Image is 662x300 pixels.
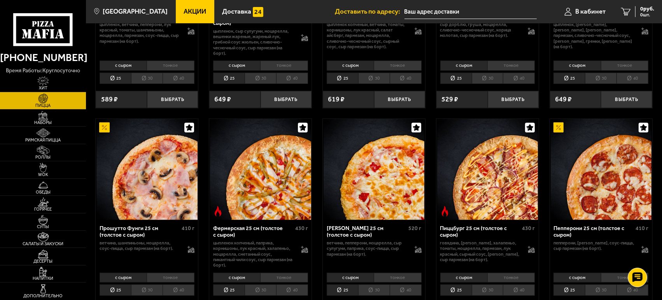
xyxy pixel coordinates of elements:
a: Острое блюдоФермерская 25 см (толстое с сыром) [209,119,312,220]
span: 430 г [522,225,535,232]
span: 649 ₽ [214,96,231,103]
span: В кабинет [575,8,606,15]
img: 15daf4d41897b9f0e9f617042186c801.svg [253,7,263,17]
li: тонкое [601,61,648,70]
li: 40 [390,284,422,296]
p: цыпленок, [PERSON_NAME], [PERSON_NAME], [PERSON_NAME], пармезан, сливочно-чесночный соус, [PERSON... [553,22,634,49]
li: 30 [131,284,163,296]
span: 0 руб. [640,6,654,12]
li: с сыром [100,61,147,70]
li: тонкое [147,273,194,283]
span: 619 ₽ [328,96,345,103]
img: Акционный [99,122,110,133]
li: 25 [100,284,131,296]
li: с сыром [440,273,487,283]
li: тонкое [260,61,308,70]
li: 25 [440,73,472,84]
img: Прошутто Формаджио 25 см (толстое с сыром) [324,119,425,220]
span: 649 ₽ [555,96,572,103]
p: цыпленок, ветчина, пепперони, лук красный, томаты, шампиньоны, моцарелла, пармезан, соус-пицца, с... [100,22,180,44]
button: Выбрать [488,91,539,108]
li: 30 [245,73,276,84]
li: тонкое [601,273,648,283]
li: 30 [472,73,503,84]
li: с сыром [553,61,601,70]
li: тонкое [374,273,421,283]
button: Выбрать [601,91,652,108]
p: сыр дорблю, груша, моцарелла, сливочно-чесночный соус, корица молотая, сыр пармезан (на борт). [440,22,521,38]
span: [GEOGRAPHIC_DATA] [103,8,168,15]
a: Острое блюдоПиццбург 25 см (толстое с сыром) [436,119,539,220]
div: Прошутто Фунги 25 см (толстое с сыром) [100,225,180,238]
img: Пиццбург 25 см (толстое с сыром) [437,119,538,220]
div: Фермерская 25 см (толстое с сыром) [213,225,293,238]
li: 30 [245,284,276,296]
span: 589 ₽ [101,96,118,103]
img: Пепперони 25 см (толстое с сыром) [551,119,652,220]
div: [PERSON_NAME] 25 см (толстое с сыром) [327,225,407,238]
div: Пиццбург 25 см (толстое с сыром) [440,225,520,238]
li: 30 [585,284,616,296]
button: Выбрать [147,91,198,108]
li: тонкое [147,61,194,70]
input: Ваш адрес доставки [405,5,537,19]
li: 30 [472,284,503,296]
p: говядина, [PERSON_NAME], халапеньо, томаты, моцарелла, пармезан, лук красный, сырный соус, [PERSO... [440,240,521,262]
li: 25 [327,284,358,296]
a: АкционныйПрошутто Фунги 25 см (толстое с сыром) [96,119,198,220]
li: 40 [503,284,535,296]
img: Острое блюдо [213,206,223,216]
span: 410 г [636,225,648,232]
li: 40 [163,284,194,296]
span: 410 г [182,225,194,232]
div: Пепперони 25 см (толстое с сыром) [553,225,634,238]
span: Акции [184,8,206,15]
span: 0 шт. [640,12,654,17]
p: цыпленок копченый, паприка, корнишоны, лук красный, халапеньо, моцарелла, сметанный соус, пикантн... [213,240,294,268]
li: 40 [276,284,308,296]
li: 25 [327,73,358,84]
li: 40 [276,73,308,84]
p: цыпленок, сыр сулугуни, моцарелла, вешенки жареные, жареный лук, грибной соус Жюльен, сливочно-че... [213,28,294,56]
li: тонкое [374,61,421,70]
li: с сыром [327,61,374,70]
li: тонкое [487,273,535,283]
li: 30 [358,73,390,84]
li: с сыром [213,61,260,70]
button: Выбрать [261,91,312,108]
span: 520 г [409,225,422,232]
li: 30 [131,73,163,84]
li: с сыром [213,273,260,283]
a: АкционныйПепперони 25 см (толстое с сыром) [550,119,652,220]
span: 430 г [295,225,308,232]
li: 30 [358,284,390,296]
img: Прошутто Фунги 25 см (толстое с сыром) [96,119,198,220]
li: 25 [553,284,585,296]
li: 30 [585,73,616,84]
img: Акционный [553,122,564,133]
li: тонкое [487,61,535,70]
button: Выбрать [374,91,426,108]
li: с сыром [440,61,487,70]
li: 25 [440,284,472,296]
p: пепперони, [PERSON_NAME], соус-пицца, сыр пармезан (на борт). [553,240,634,251]
img: Острое блюдо [440,206,450,216]
li: с сыром [327,273,374,283]
li: 40 [616,284,648,296]
span: 529 ₽ [441,96,458,103]
a: Прошутто Формаджио 25 см (толстое с сыром) [323,119,425,220]
p: ветчина, пепперони, моцарелла, сыр сулугуни, паприка, соус-пицца, сыр пармезан (на борт). [327,240,408,257]
li: 25 [553,73,585,84]
li: 40 [390,73,422,84]
li: 25 [213,284,245,296]
p: цыпленок копченый, ветчина, томаты, корнишоны, лук красный, салат айсберг, пармезан, моцарелла, с... [327,22,408,49]
span: Доставить по адресу: [335,8,405,15]
img: Фермерская 25 см (толстое с сыром) [210,119,311,220]
li: 40 [503,73,535,84]
li: 40 [163,73,194,84]
li: с сыром [100,273,147,283]
li: тонкое [260,273,308,283]
p: ветчина, шампиньоны, моцарелла, соус-пицца, сыр пармезан (на борт). [100,240,180,251]
li: 25 [100,73,131,84]
span: Доставка [222,8,251,15]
